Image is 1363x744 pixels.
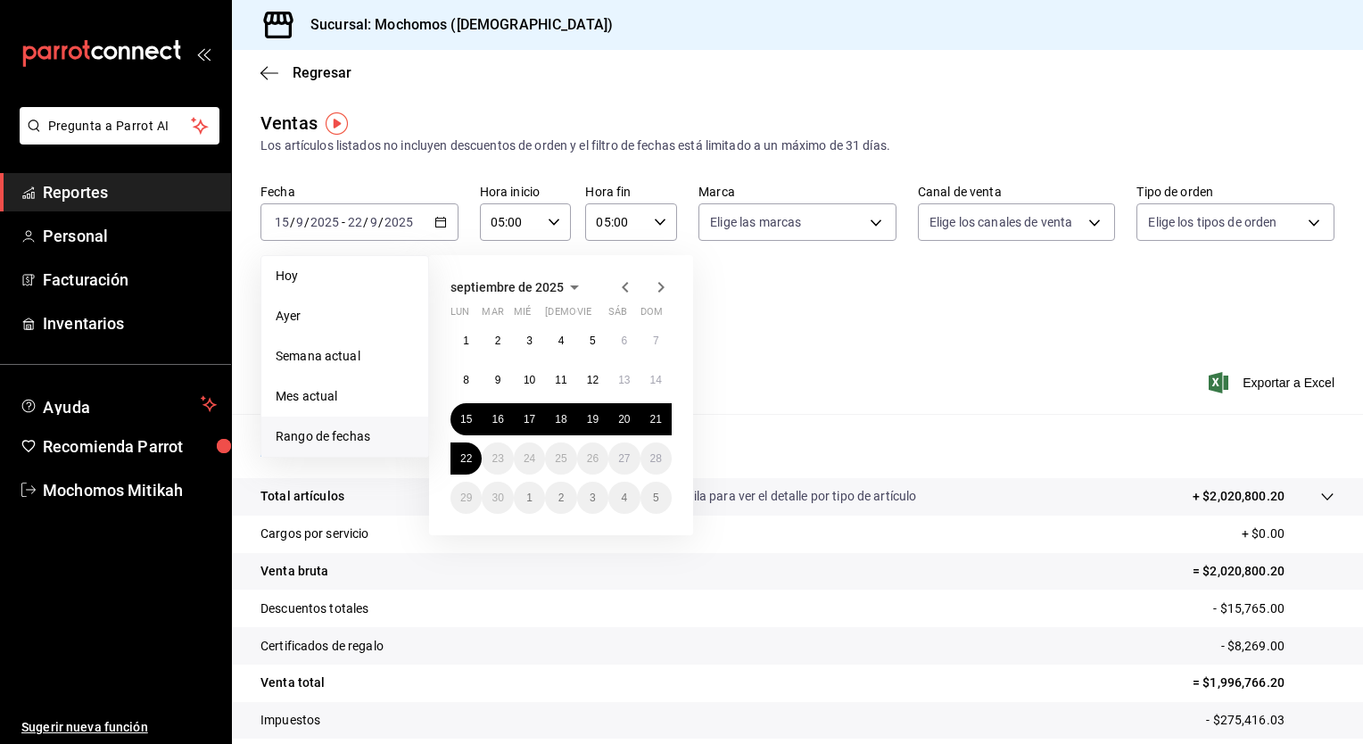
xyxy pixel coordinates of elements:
[545,403,576,435] button: 18 de septiembre de 2025
[43,268,217,292] span: Facturación
[608,325,640,357] button: 6 de septiembre de 2025
[342,215,345,229] span: -
[260,64,351,81] button: Regresar
[640,442,672,475] button: 28 de septiembre de 2025
[1148,213,1276,231] span: Elige los tipos de orden
[326,112,348,135] img: Tooltip marker
[555,452,566,465] abbr: 25 de septiembre de 2025
[463,374,469,386] abbr: 8 de septiembre de 2025
[608,442,640,475] button: 27 de septiembre de 2025
[260,487,344,506] p: Total artículos
[296,14,613,36] h3: Sucursal: Mochomos ([DEMOGRAPHIC_DATA])
[1206,711,1334,730] p: - $275,416.03
[608,364,640,396] button: 13 de septiembre de 2025
[640,482,672,514] button: 5 de octubre de 2025
[276,347,414,366] span: Semana actual
[621,487,917,506] p: Da clic en la fila para ver el detalle por tipo de artículo
[460,413,472,426] abbr: 15 de septiembre de 2025
[577,364,608,396] button: 12 de septiembre de 2025
[495,374,501,386] abbr: 9 de septiembre de 2025
[590,335,596,347] abbr: 5 de septiembre de 2025
[577,482,608,514] button: 3 de octubre de 2025
[363,215,368,229] span: /
[710,213,801,231] span: Elige las marcas
[918,186,1116,198] label: Canal de venta
[450,306,469,325] abbr: lunes
[640,306,663,325] abbr: domingo
[450,403,482,435] button: 15 de septiembre de 2025
[650,413,662,426] abbr: 21 de septiembre de 2025
[310,215,340,229] input: ----
[450,325,482,357] button: 1 de septiembre de 2025
[1136,186,1334,198] label: Tipo de orden
[196,46,211,61] button: open_drawer_menu
[369,215,378,229] input: --
[545,364,576,396] button: 11 de septiembre de 2025
[618,413,630,426] abbr: 20 de septiembre de 2025
[1213,599,1334,618] p: - $15,765.00
[526,335,533,347] abbr: 3 de septiembre de 2025
[260,136,1334,155] div: Los artículos listados no incluyen descuentos de orden y el filtro de fechas está limitado a un m...
[514,364,545,396] button: 10 de septiembre de 2025
[514,306,531,325] abbr: miércoles
[482,482,513,514] button: 30 de septiembre de 2025
[545,306,650,325] abbr: jueves
[545,442,576,475] button: 25 de septiembre de 2025
[450,482,482,514] button: 29 de septiembre de 2025
[495,335,501,347] abbr: 2 de septiembre de 2025
[650,374,662,386] abbr: 14 de septiembre de 2025
[621,335,627,347] abbr: 6 de septiembre de 2025
[274,215,290,229] input: --
[608,306,627,325] abbr: sábado
[558,492,565,504] abbr: 2 de octubre de 2025
[450,442,482,475] button: 22 de septiembre de 2025
[1193,674,1334,692] p: = $1,996,766.20
[650,452,662,465] abbr: 28 de septiembre de 2025
[587,452,599,465] abbr: 26 de septiembre de 2025
[12,129,219,148] a: Pregunta a Parrot AI
[492,492,503,504] abbr: 30 de septiembre de 2025
[587,374,599,386] abbr: 12 de septiembre de 2025
[482,364,513,396] button: 9 de septiembre de 2025
[43,393,194,415] span: Ayuda
[384,215,414,229] input: ----
[276,307,414,326] span: Ayer
[450,364,482,396] button: 8 de septiembre de 2025
[653,335,659,347] abbr: 7 de septiembre de 2025
[524,374,535,386] abbr: 10 de septiembre de 2025
[43,478,217,502] span: Mochomos Mitikah
[260,525,369,543] p: Cargos por servicio
[577,325,608,357] button: 5 de septiembre de 2025
[482,306,503,325] abbr: martes
[640,364,672,396] button: 14 de septiembre de 2025
[480,186,572,198] label: Hora inicio
[260,711,320,730] p: Impuestos
[526,492,533,504] abbr: 1 de octubre de 2025
[295,215,304,229] input: --
[1212,372,1334,393] button: Exportar a Excel
[555,413,566,426] abbr: 18 de septiembre de 2025
[577,403,608,435] button: 19 de septiembre de 2025
[304,215,310,229] span: /
[460,492,472,504] abbr: 29 de septiembre de 2025
[545,482,576,514] button: 2 de octubre de 2025
[260,562,328,581] p: Venta bruta
[276,387,414,406] span: Mes actual
[640,403,672,435] button: 21 de septiembre de 2025
[585,186,677,198] label: Hora fin
[260,186,458,198] label: Fecha
[577,442,608,475] button: 26 de septiembre de 2025
[524,452,535,465] abbr: 24 de septiembre de 2025
[260,435,1334,457] p: Resumen
[698,186,896,198] label: Marca
[621,492,627,504] abbr: 4 de octubre de 2025
[450,280,564,294] span: septiembre de 2025
[608,403,640,435] button: 20 de septiembre de 2025
[347,215,363,229] input: --
[260,637,384,656] p: Certificados de regalo
[482,325,513,357] button: 2 de septiembre de 2025
[608,482,640,514] button: 4 de octubre de 2025
[590,492,596,504] abbr: 3 de octubre de 2025
[514,325,545,357] button: 3 de septiembre de 2025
